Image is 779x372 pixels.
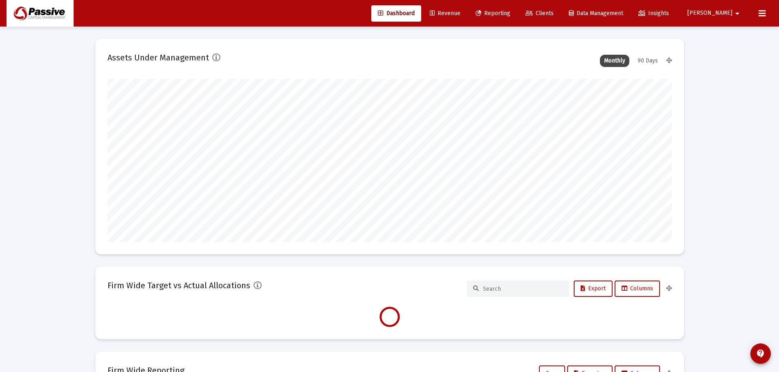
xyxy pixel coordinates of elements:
span: Clients [525,10,554,17]
input: Search [483,285,563,292]
div: Monthly [600,55,629,67]
button: Export [574,281,613,297]
span: Export [581,285,606,292]
h2: Assets Under Management [108,51,209,64]
a: Insights [632,5,676,22]
img: Dashboard [13,5,67,22]
button: [PERSON_NAME] [678,5,752,21]
button: Columns [615,281,660,297]
a: Reporting [469,5,517,22]
span: [PERSON_NAME] [687,10,732,17]
a: Revenue [423,5,467,22]
h2: Firm Wide Target vs Actual Allocations [108,279,250,292]
a: Data Management [562,5,630,22]
span: Reporting [476,10,510,17]
span: Insights [638,10,669,17]
span: Dashboard [378,10,415,17]
span: Columns [622,285,653,292]
span: Revenue [430,10,460,17]
a: Dashboard [371,5,421,22]
mat-icon: arrow_drop_down [732,5,742,22]
span: Data Management [569,10,623,17]
div: 90 Days [633,55,662,67]
mat-icon: contact_support [756,349,766,359]
a: Clients [519,5,560,22]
